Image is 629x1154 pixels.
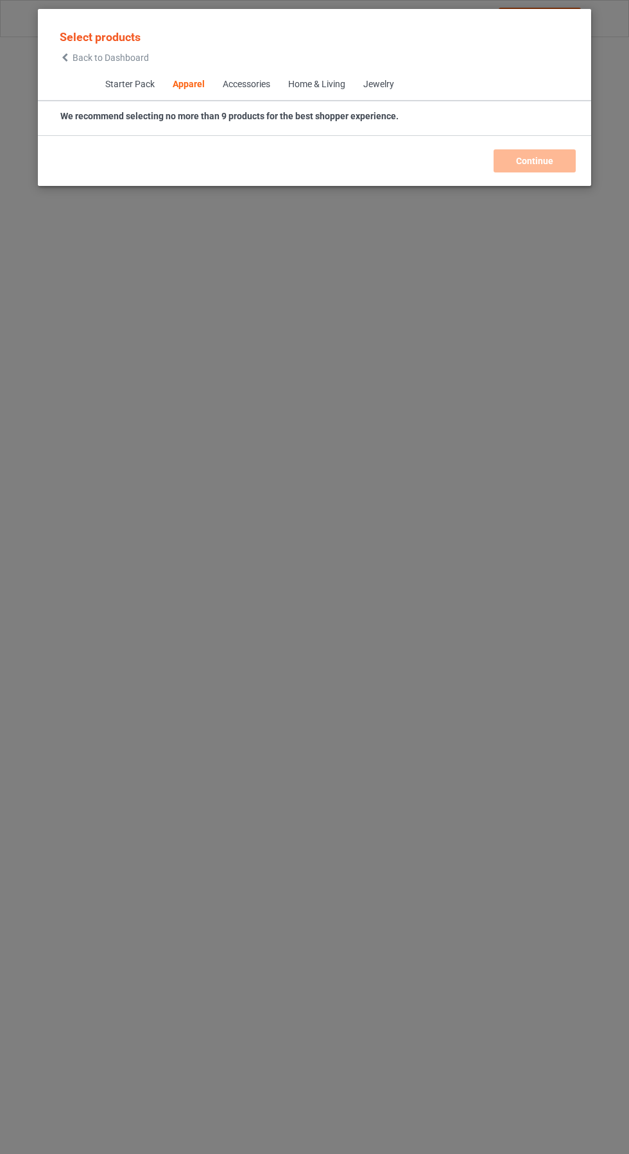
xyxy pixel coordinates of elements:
div: Home & Living [288,78,345,91]
div: Apparel [172,78,204,91]
span: Back to Dashboard [73,53,149,63]
div: Accessories [222,78,270,91]
span: Starter Pack [96,69,163,100]
strong: We recommend selecting no more than 9 products for the best shopper experience. [60,111,399,121]
span: Select products [60,30,141,44]
div: Jewelry [363,78,393,91]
